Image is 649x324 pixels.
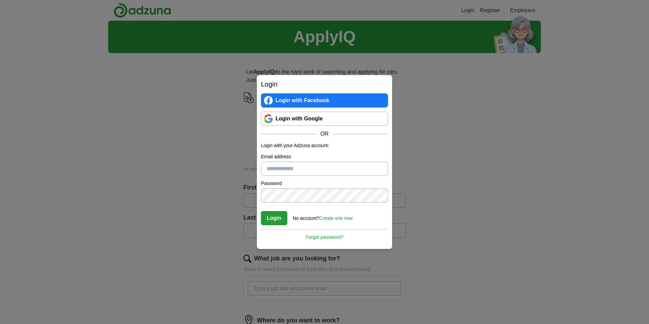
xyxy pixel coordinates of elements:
h2: Login [261,79,388,89]
a: Login with Google [261,112,388,126]
a: Create one now [319,215,353,221]
a: Login with Facebook [261,93,388,108]
p: Login with your Adzuna account: [261,142,388,149]
a: Forgot password? [261,229,388,241]
span: OR [316,130,333,138]
label: Password [261,180,388,187]
button: Login [261,211,287,225]
div: No account? [293,211,353,222]
label: Email address [261,153,388,160]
